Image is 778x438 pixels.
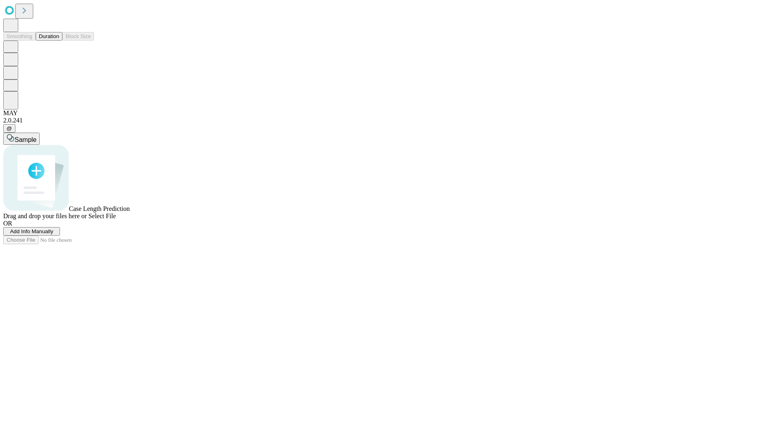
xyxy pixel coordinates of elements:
[3,213,87,219] span: Drag and drop your files here or
[15,136,36,143] span: Sample
[3,124,15,133] button: @
[6,125,12,131] span: @
[36,32,62,41] button: Duration
[3,117,775,124] div: 2.0.241
[3,133,40,145] button: Sample
[88,213,116,219] span: Select File
[3,227,60,236] button: Add Info Manually
[3,220,12,227] span: OR
[62,32,94,41] button: Block Size
[10,228,53,234] span: Add Info Manually
[3,32,36,41] button: Smoothing
[3,109,775,117] div: MAY
[69,205,130,212] span: Case Length Prediction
